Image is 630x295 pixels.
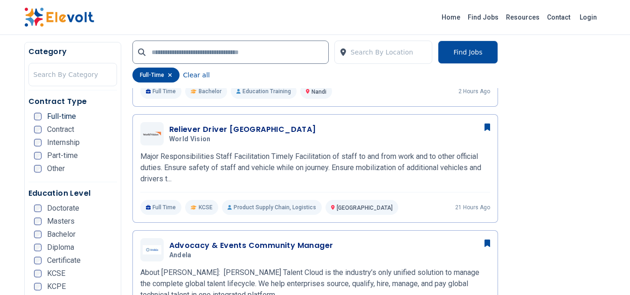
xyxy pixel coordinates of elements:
input: Internship [34,139,42,146]
img: Elevolt [24,7,94,27]
input: Part-time [34,152,42,159]
a: Resources [502,10,543,25]
button: Find Jobs [438,41,498,64]
input: Doctorate [34,205,42,212]
img: Andela [143,245,161,255]
input: Certificate [34,257,42,264]
a: Contact [543,10,574,25]
h5: Category [28,46,117,57]
a: Login [574,8,602,27]
a: World VisionReliever Driver [GEOGRAPHIC_DATA]World VisionMajor Responsibilities Staff Facilitatio... [140,122,490,215]
input: KCPE [34,283,42,290]
div: full-time [132,68,180,82]
span: Certificate [47,257,81,264]
input: Bachelor [34,231,42,238]
h3: Advocacy & Events Community Manager [169,240,333,251]
input: Diploma [34,244,42,251]
span: [GEOGRAPHIC_DATA] [337,205,393,211]
span: Internship [47,139,80,146]
span: Bachelor [199,88,222,95]
h3: Reliever Driver [GEOGRAPHIC_DATA] [169,124,316,135]
p: Full Time [140,200,182,215]
p: Product Supply Chain, Logistics [222,200,322,215]
input: Full-time [34,113,42,120]
span: KCSE [199,204,213,211]
button: Clear all [183,68,210,82]
span: Masters [47,218,75,225]
input: Masters [34,218,42,225]
h5: Education Level [28,188,117,199]
input: Contract [34,126,42,133]
p: 2 hours ago [458,88,490,95]
iframe: Chat Widget [583,250,630,295]
span: Part-time [47,152,78,159]
span: Full-time [47,113,76,120]
img: World Vision [143,131,161,136]
span: Nandi [312,89,326,95]
span: Other [47,165,65,172]
span: KCSE [47,270,65,277]
p: Major Responsibilities Staff Facilitation Timely Facilitation of staff to and from work and to ot... [140,151,490,185]
h5: Contract Type [28,96,117,107]
a: Home [438,10,464,25]
span: Andela [169,251,192,260]
span: World Vision [169,135,211,144]
span: Diploma [47,244,74,251]
input: KCSE [34,270,42,277]
p: 21 hours ago [455,204,490,211]
a: Find Jobs [464,10,502,25]
span: Doctorate [47,205,79,212]
p: Education Training [231,84,297,99]
span: Bachelor [47,231,76,238]
input: Other [34,165,42,172]
span: KCPE [47,283,66,290]
p: Full Time [140,84,182,99]
span: Contract [47,126,74,133]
